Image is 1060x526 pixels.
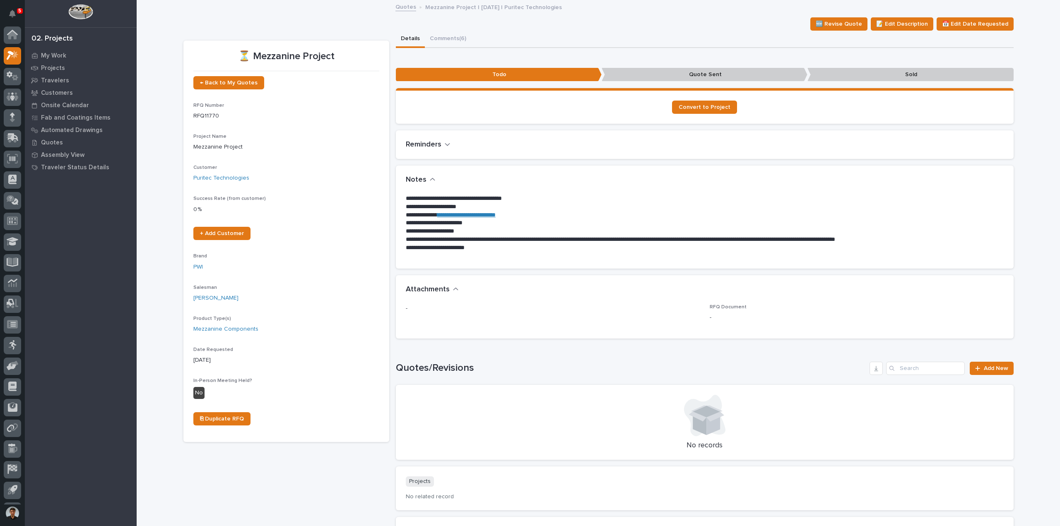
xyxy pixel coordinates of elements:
span: ⎘ Duplicate RFQ [200,416,244,422]
p: [DATE] [193,356,379,365]
p: Customers [41,89,73,97]
span: In-Person Meeting Held? [193,378,252,383]
span: RFQ Document [710,305,747,310]
p: - [710,313,1004,322]
p: Projects [406,476,434,487]
p: Quotes [41,139,63,147]
a: Traveler Status Details [25,161,137,173]
a: Mezzanine Components [193,325,258,334]
span: RFQ Number [193,103,224,108]
a: Convert to Project [672,101,737,114]
div: Notifications5 [10,10,21,23]
p: Travelers [41,77,69,84]
a: Onsite Calendar [25,99,137,111]
a: My Work [25,49,137,62]
span: Product Type(s) [193,316,231,321]
span: 📝 Edit Description [876,19,928,29]
a: Automated Drawings [25,124,137,136]
button: Notes [406,175,436,185]
a: [PERSON_NAME] [193,294,238,303]
a: ⎘ Duplicate RFQ [193,412,251,425]
button: Reminders [406,140,450,149]
a: ← Back to My Quotes [193,76,264,89]
div: 02. Projects [31,34,73,43]
span: Date Requested [193,347,233,352]
p: Todo [396,68,602,82]
span: Brand [193,254,207,259]
button: Details [396,31,425,48]
span: Convert to Project [679,104,730,110]
h2: Notes [406,175,426,185]
h1: Quotes/Revisions [396,362,867,374]
span: + Add Customer [200,231,244,236]
span: Salesman [193,285,217,290]
p: Sold [807,68,1013,82]
button: Attachments [406,285,459,294]
p: - [406,304,700,313]
button: 🆕 Revise Quote [810,17,867,31]
p: No records [406,441,1004,450]
p: 0 % [193,205,379,214]
a: Quotes [25,136,137,149]
button: users-avatar [4,504,21,522]
p: Mezzanine Project | [DATE] | Puritec Technologies [425,2,562,11]
p: ⏳ Mezzanine Project [193,50,379,62]
span: 🆕 Revise Quote [816,19,862,29]
p: Mezzanine Project [193,143,379,151]
p: Automated Drawings [41,127,103,134]
a: Quotes [395,2,416,11]
button: 📝 Edit Description [871,17,933,31]
p: Onsite Calendar [41,102,89,109]
p: 5 [18,8,21,14]
a: + Add Customer [193,227,251,240]
p: My Work [41,52,66,60]
div: No [193,387,205,399]
p: Projects [41,65,65,72]
button: Notifications [4,5,21,22]
h2: Reminders [406,140,441,149]
p: Fab and Coatings Items [41,114,111,122]
p: Traveler Status Details [41,164,109,171]
a: Add New [970,362,1013,375]
a: Fab and Coatings Items [25,111,137,124]
img: Workspace Logo [68,4,93,19]
span: 📅 Edit Date Requested [942,19,1008,29]
a: Puritec Technologies [193,174,249,183]
span: ← Back to My Quotes [200,80,258,86]
span: Add New [984,365,1008,371]
a: Assembly View [25,149,137,161]
p: RFQ11770 [193,112,379,120]
p: Quote Sent [602,68,807,82]
span: Customer [193,165,217,170]
button: 📅 Edit Date Requested [937,17,1014,31]
button: Comments (6) [425,31,471,48]
input: Search [886,362,965,375]
a: PWI [193,263,203,271]
a: Customers [25,86,137,99]
span: Project Name [193,134,226,139]
span: Success Rate (from customer) [193,196,266,201]
a: Projects [25,62,137,74]
h2: Attachments [406,285,450,294]
p: Assembly View [41,151,84,159]
a: Travelers [25,74,137,86]
p: No related record [406,493,1004,500]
